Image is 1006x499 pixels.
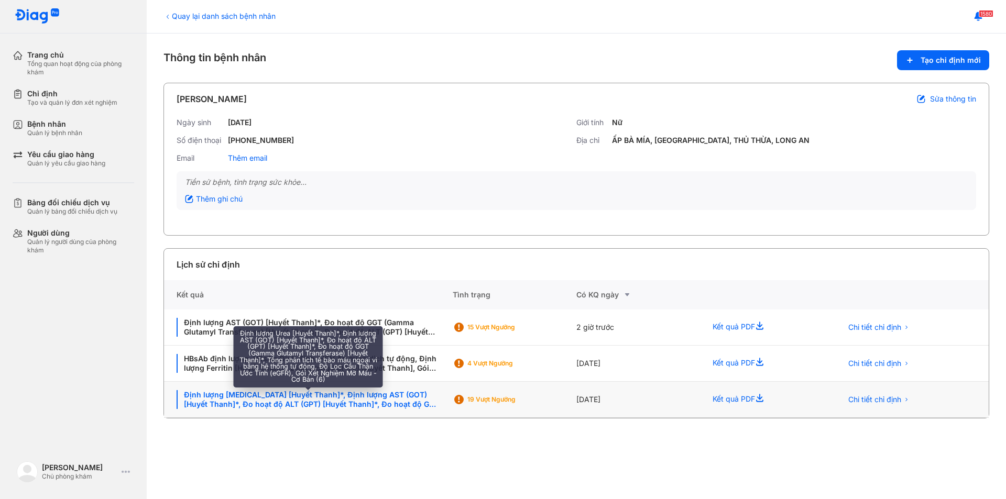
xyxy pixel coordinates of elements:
[700,382,829,418] div: Kết quả PDF
[27,238,134,254] div: Quản lý người dùng của phòng khám
[453,280,576,309] div: Tình trạng
[27,119,82,129] div: Bệnh nhân
[897,50,989,70] button: Tạo chỉ định mới
[576,309,700,346] div: 2 giờ trước
[467,323,551,331] div: 15 Vượt ngưỡng
[27,50,134,60] div: Trang chủ
[27,98,117,107] div: Tạo và quản lý đơn xét nghiệm
[576,289,700,301] div: Có KQ ngày
[185,194,243,204] div: Thêm ghi chú
[842,392,916,407] button: Chi tiết chỉ định
[27,207,117,216] div: Quản lý bảng đối chiếu dịch vụ
[15,8,60,25] img: logo
[576,118,608,127] div: Giới tính
[177,136,224,145] div: Số điện thoại
[27,198,117,207] div: Bảng đối chiếu dịch vụ
[177,318,440,337] div: Định lượng AST (GOT) [Huyết Thanh]*, Đo hoạt độ GGT (Gamma Glutamyl Transferase) [Huyết Thanh]*, ...
[177,93,247,105] div: [PERSON_NAME]
[612,136,810,145] div: ẤP BÀ MÍA, [GEOGRAPHIC_DATA], THỦ THỪA, LONG AN
[17,461,38,482] img: logo
[163,10,276,21] div: Quay lại danh sách bệnh nhân
[177,118,224,127] div: Ngày sinh
[185,178,968,187] div: Tiền sử bệnh, tình trạng sức khỏe...
[930,94,976,104] span: Sửa thông tin
[27,159,105,168] div: Quản lý yêu cầu giao hàng
[700,309,829,346] div: Kết quả PDF
[27,228,134,238] div: Người dùng
[177,153,224,163] div: Email
[467,395,551,404] div: 19 Vượt ngưỡng
[842,356,916,371] button: Chi tiết chỉ định
[700,346,829,382] div: Kết quả PDF
[164,280,453,309] div: Kết quả
[177,390,440,409] div: Định lượng [MEDICAL_DATA] [Huyết Thanh]*, Định lượng AST (GOT) [Huyết Thanh]*, Đo hoạt độ ALT (GP...
[576,136,608,145] div: Địa chỉ
[177,258,240,271] div: Lịch sử chỉ định
[228,153,267,163] div: Thêm email
[842,319,916,335] button: Chi tiết chỉ định
[467,359,551,368] div: 4 Vượt ngưỡng
[848,323,901,332] span: Chi tiết chỉ định
[27,60,134,76] div: Tổng quan hoạt động của phòng khám
[228,136,294,145] div: [PHONE_NUMBER]
[177,354,440,373] div: HBsAb định lượng, HBsAg Định Tính, HCV Ab miễn dịch tự động, Định lượng Ferritin [Huyết Thanh], Đ...
[576,382,700,418] div: [DATE]
[612,118,622,127] div: Nữ
[848,359,901,368] span: Chi tiết chỉ định
[163,50,989,70] div: Thông tin bệnh nhân
[27,150,105,159] div: Yêu cầu giao hàng
[848,395,901,404] span: Chi tiết chỉ định
[228,118,251,127] div: [DATE]
[979,10,993,17] span: 1580
[42,472,117,481] div: Chủ phòng khám
[27,129,82,137] div: Quản lý bệnh nhân
[27,89,117,98] div: Chỉ định
[921,56,981,65] span: Tạo chỉ định mới
[42,463,117,472] div: [PERSON_NAME]
[576,346,700,382] div: [DATE]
